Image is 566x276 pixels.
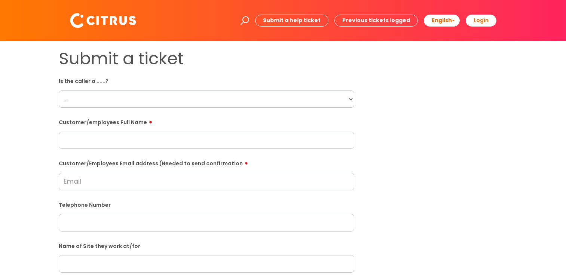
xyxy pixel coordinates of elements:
[59,158,354,167] label: Customer/Employees Email address (Needed to send confirmation
[334,15,418,26] a: Previous tickets logged
[255,15,328,26] a: Submit a help ticket
[59,200,354,208] label: Telephone Number
[59,242,354,249] label: Name of Site they work at/for
[466,15,496,26] a: Login
[432,16,452,24] span: English
[59,117,354,126] label: Customer/employees Full Name
[59,173,354,190] input: Email
[59,77,354,85] label: Is the caller a ......?
[59,49,354,69] h1: Submit a ticket
[474,16,489,24] b: Login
